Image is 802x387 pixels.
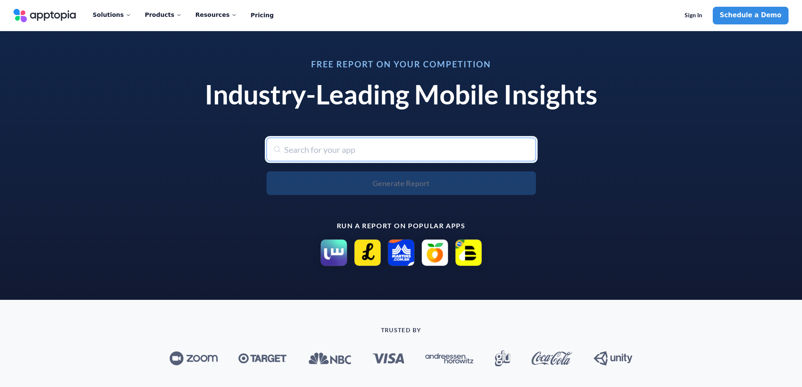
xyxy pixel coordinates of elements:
[594,351,632,366] img: Unity_Technologies_logo.svg
[531,352,573,365] img: Coca-Cola_logo.svg
[677,7,709,24] a: Sign In
[421,239,448,266] img: Frubana icon
[495,350,510,366] img: Glu_Mobile_logo.svg
[238,353,287,364] img: Target_logo.svg
[195,78,607,111] h1: Industry-Leading Mobile Insights
[425,353,474,364] img: Andreessen_Horowitz_new_logo.svg
[308,352,351,365] img: NBC_logo.svg
[98,327,704,334] p: TRUSTED BY
[195,6,237,24] div: Resources
[455,239,482,266] img: Parceiro BEES Brasil icon
[266,138,536,161] input: Search for your app
[170,351,218,366] img: Zoom_logo.svg
[195,222,607,230] p: Run a report on popular apps
[372,353,405,363] img: Visa_Inc._logo.svg
[93,6,131,24] div: Solutions
[713,7,789,24] a: Schedule a Demo
[250,7,274,24] a: Pricing
[354,239,381,266] img: LIVSHO – Live Shopping app icon
[685,12,702,19] span: Sign In
[145,6,182,24] div: Products
[195,60,607,68] h3: Free Report on Your Competition
[320,239,347,266] img: Siin - سين icon
[388,239,415,266] img: Martins Atacado Online icon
